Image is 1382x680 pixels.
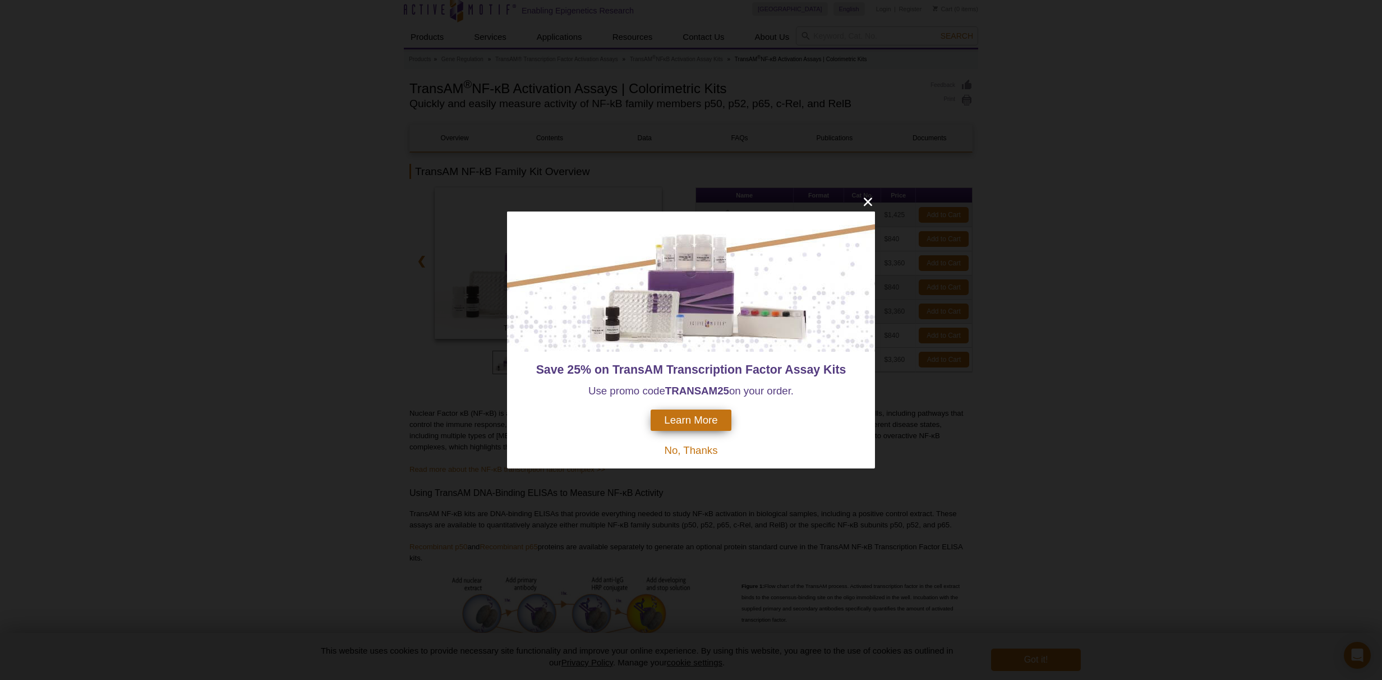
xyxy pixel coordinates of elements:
[861,195,875,209] button: close
[665,385,717,397] strong: TRANSAM
[664,414,717,426] span: Learn More
[588,385,794,397] span: Use promo code on your order.
[536,363,846,376] span: Save 25% on TransAM Transcription Factor Assay Kits
[717,385,729,397] strong: 25
[664,444,717,456] span: No, Thanks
